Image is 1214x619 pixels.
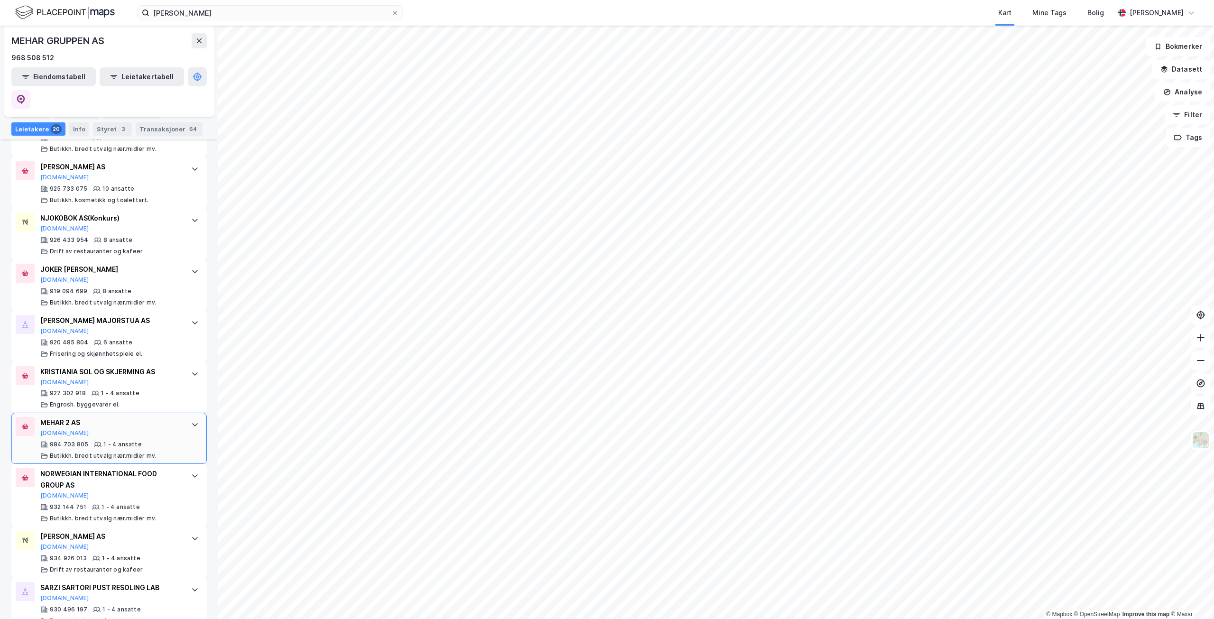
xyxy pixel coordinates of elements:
[102,287,131,295] div: 8 ansatte
[40,264,182,275] div: JOKER [PERSON_NAME]
[103,441,142,448] div: 1 - 4 ansatte
[1167,573,1214,619] div: Kontrollprogram for chat
[1165,105,1210,124] button: Filter
[40,582,182,593] div: SARZI SARTORI PUST RESOLING LAB
[50,350,142,358] div: Frisering og skjønnhetspleie el.
[50,389,86,397] div: 927 302 918
[102,554,140,562] div: 1 - 4 ansatte
[50,441,88,448] div: 984 703 805
[103,236,132,244] div: 8 ansatte
[998,7,1012,18] div: Kart
[40,417,182,428] div: MEHAR 2 AS
[136,122,202,136] div: Transaksjoner
[50,287,87,295] div: 919 094 699
[40,315,182,326] div: [PERSON_NAME] MAJORSTUA AS
[50,145,156,153] div: Butikkh. bredt utvalg nær.midler mv.
[1152,60,1210,79] button: Datasett
[101,503,140,511] div: 1 - 4 ansatte
[1146,37,1210,56] button: Bokmerker
[50,339,88,346] div: 920 485 804
[102,185,134,193] div: 10 ansatte
[11,67,96,86] button: Eiendomstabell
[51,124,62,134] div: 20
[50,515,156,522] div: Butikkh. bredt utvalg nær.midler mv.
[1192,431,1210,449] img: Z
[40,366,182,378] div: KRISTIANIA SOL OG SKJERMING AS
[40,429,89,437] button: [DOMAIN_NAME]
[93,122,132,136] div: Styret
[50,554,87,562] div: 934 926 013
[1032,7,1067,18] div: Mine Tags
[100,67,184,86] button: Leietakertabell
[50,196,149,204] div: Butikkh. kosmetikk og toalettart.
[50,236,88,244] div: 926 433 954
[102,606,141,613] div: 1 - 4 ansatte
[50,452,156,460] div: Butikkh. bredt utvalg nær.midler mv.
[40,379,89,386] button: [DOMAIN_NAME]
[15,4,115,21] img: logo.f888ab2527a4732fd821a326f86c7f29.svg
[103,339,132,346] div: 6 ansatte
[69,122,89,136] div: Info
[11,122,65,136] div: Leietakere
[40,276,89,284] button: [DOMAIN_NAME]
[1074,611,1120,618] a: OpenStreetMap
[40,225,89,232] button: [DOMAIN_NAME]
[1167,573,1214,619] iframe: Chat Widget
[50,503,86,511] div: 932 144 751
[1087,7,1104,18] div: Bolig
[40,594,89,602] button: [DOMAIN_NAME]
[40,543,89,551] button: [DOMAIN_NAME]
[50,185,87,193] div: 925 733 075
[40,174,89,181] button: [DOMAIN_NAME]
[50,248,143,255] div: Drift av restauranter og kafeer
[1166,128,1210,147] button: Tags
[40,492,89,499] button: [DOMAIN_NAME]
[101,389,139,397] div: 1 - 4 ansatte
[187,124,199,134] div: 64
[1130,7,1184,18] div: [PERSON_NAME]
[1155,83,1210,102] button: Analyse
[1122,611,1169,618] a: Improve this map
[40,468,182,491] div: NORWEGIAN INTERNATIONAL FOOD GROUP AS
[50,299,156,306] div: Butikkh. bredt utvalg nær.midler mv.
[50,606,87,613] div: 930 496 197
[11,33,106,48] div: MEHAR GRUPPEN AS
[40,212,182,224] div: NJOKOBOK AS (Konkurs)
[40,327,89,335] button: [DOMAIN_NAME]
[119,124,128,134] div: 3
[40,161,182,173] div: [PERSON_NAME] AS
[11,52,54,64] div: 968 508 512
[1046,611,1072,618] a: Mapbox
[149,6,391,20] input: Søk på adresse, matrikkel, gårdeiere, leietakere eller personer
[40,531,182,542] div: [PERSON_NAME] AS
[50,566,143,573] div: Drift av restauranter og kafeer
[50,401,120,408] div: Engrosh. byggevarer el.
